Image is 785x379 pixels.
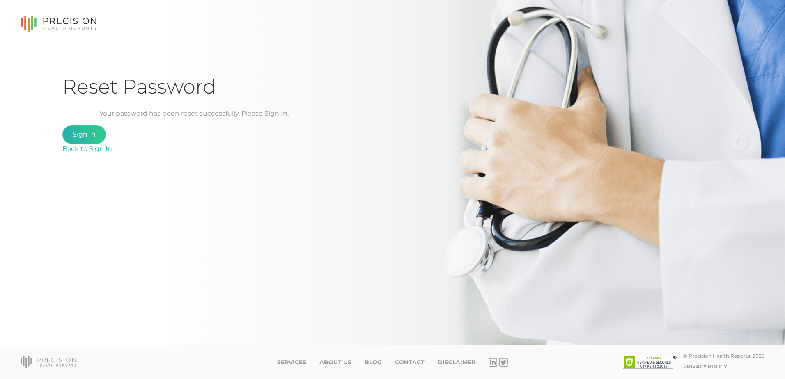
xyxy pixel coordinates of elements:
h1: Reset Password [62,75,723,99]
a: Sign In [62,125,106,144]
a: Disclaimer [438,359,475,366]
a: Services [277,359,306,366]
a: Back to Sign In [62,145,112,153]
div: © Precision Health Reports, 2025 [683,353,764,359]
a: Blog [365,359,382,366]
a: Contact [395,359,425,366]
p: Your password has been reset successfully. Please Sign In. [62,109,325,119]
a: Privacy Policy [683,363,727,370]
a: About Us [319,359,351,366]
img: SSL site seal - click to verify [623,356,677,369]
